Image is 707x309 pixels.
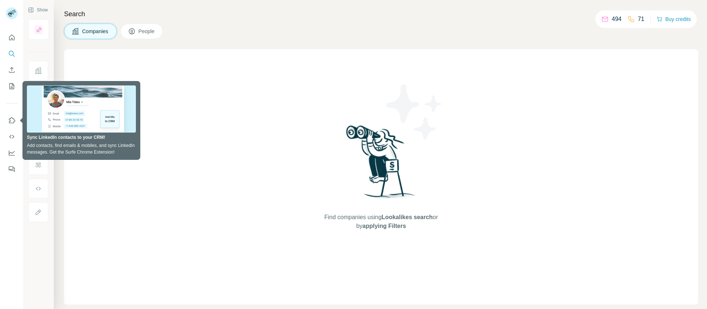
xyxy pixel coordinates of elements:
[6,114,18,127] button: Use Surfe on LinkedIn
[6,80,18,93] button: My lists
[64,9,698,19] h4: Search
[381,214,433,220] span: Lookalikes search
[6,130,18,143] button: Use Surfe API
[657,14,691,24] button: Buy credits
[381,79,447,145] img: Surfe Illustration - Stars
[6,47,18,60] button: Search
[23,4,53,15] button: Show
[6,162,18,176] button: Feedback
[343,123,419,206] img: Surfe Illustration - Woman searching with binoculars
[6,63,18,77] button: Enrich CSV
[138,28,155,35] span: People
[322,213,440,231] span: Find companies using or by
[6,146,18,159] button: Dashboard
[82,28,109,35] span: Companies
[362,223,406,229] span: applying Filters
[6,31,18,44] button: Quick start
[638,15,644,24] p: 71
[612,15,622,24] p: 494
